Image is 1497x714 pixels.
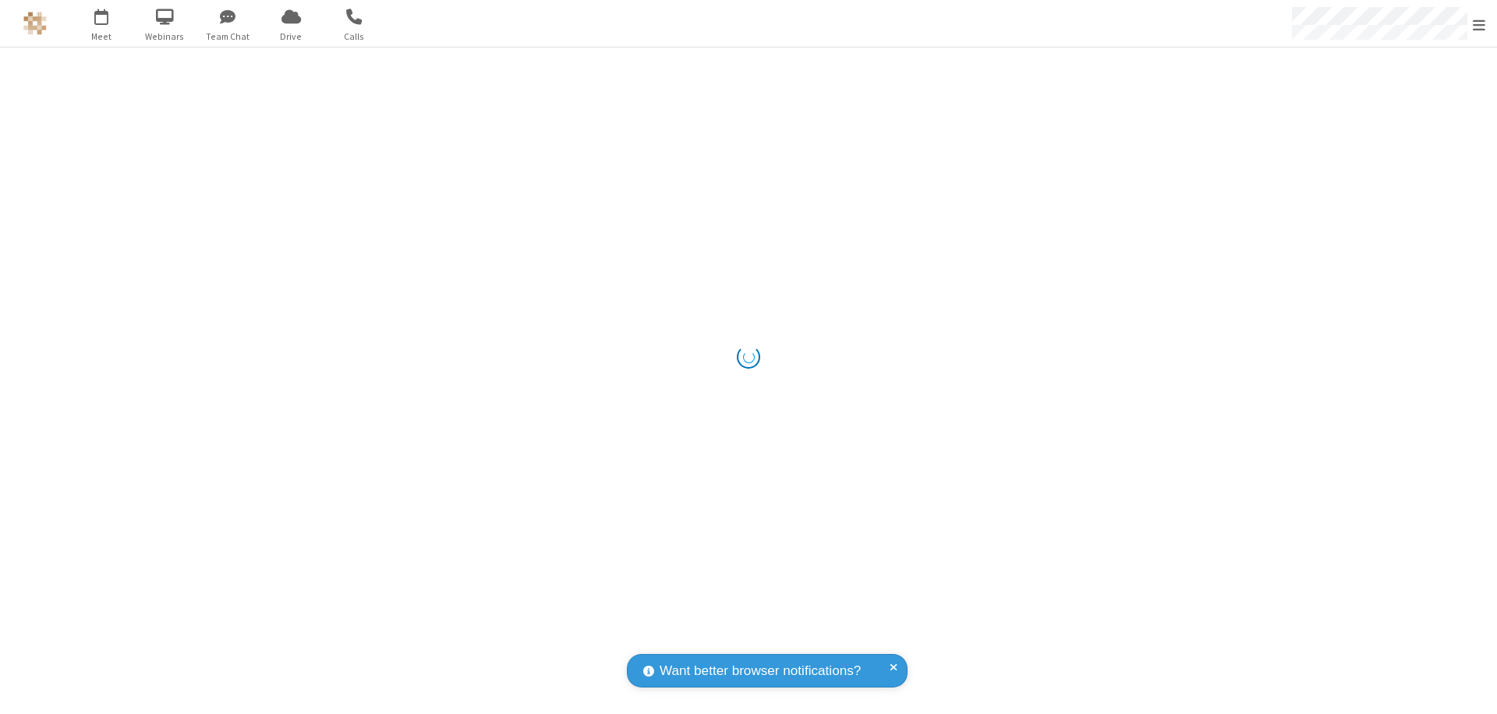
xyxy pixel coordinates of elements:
[660,661,861,681] span: Want better browser notifications?
[23,12,47,35] img: QA Selenium DO NOT DELETE OR CHANGE
[325,30,384,44] span: Calls
[199,30,257,44] span: Team Chat
[73,30,131,44] span: Meet
[262,30,320,44] span: Drive
[136,30,194,44] span: Webinars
